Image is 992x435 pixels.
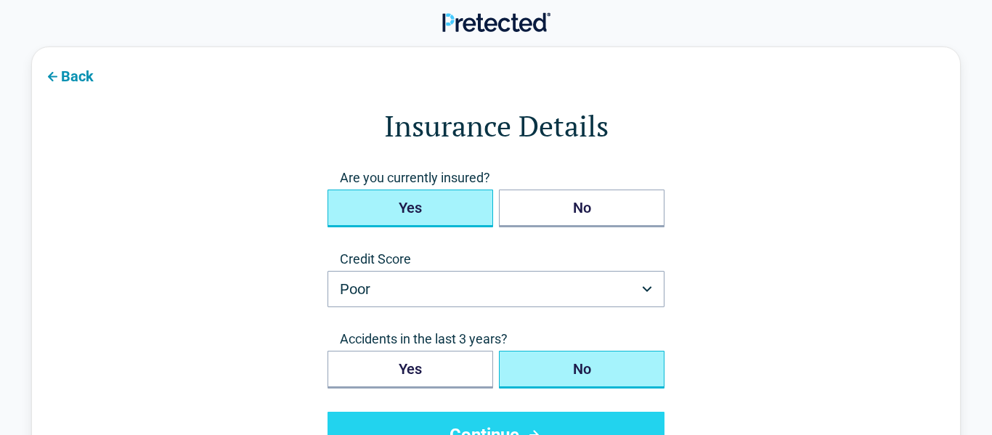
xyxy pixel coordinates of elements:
h1: Insurance Details [90,105,902,146]
button: Yes [328,190,493,227]
label: Credit Score [328,251,664,268]
button: No [499,190,664,227]
span: Are you currently insured? [328,169,664,187]
span: Accidents in the last 3 years? [328,330,664,348]
button: Back [32,59,105,92]
button: Yes [328,351,493,389]
button: No [499,351,664,389]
